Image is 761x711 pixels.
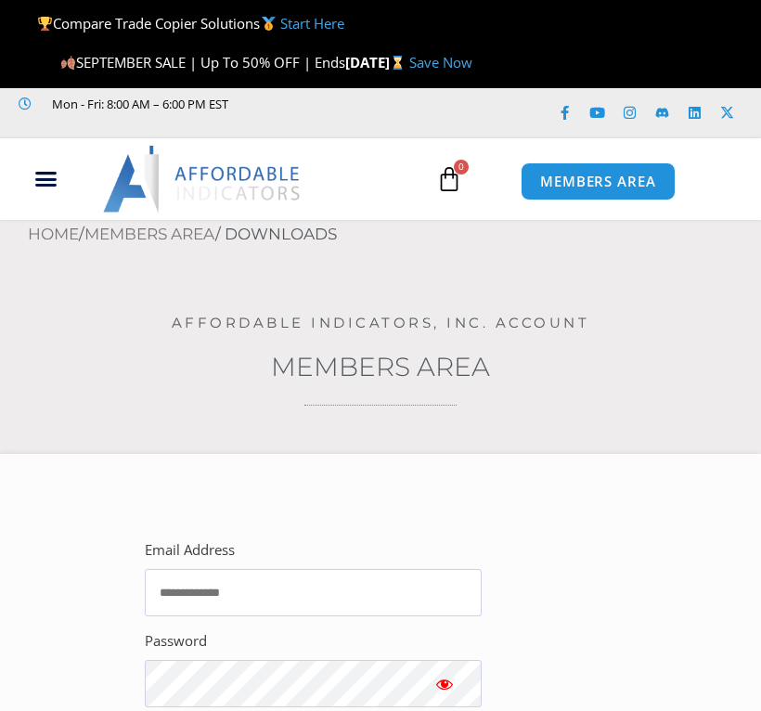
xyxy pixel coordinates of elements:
img: 🏆 [38,17,52,31]
a: Save Now [409,53,472,71]
img: ⌛ [391,56,405,70]
a: Start Here [280,14,344,32]
label: Email Address [145,537,235,563]
a: Members Area [84,225,215,243]
span: MEMBERS AREA [540,175,656,188]
a: MEMBERS AREA [521,162,676,200]
a: Members Area [271,351,490,382]
iframe: Customer reviews powered by Trustpilot [19,115,297,134]
a: 0 [408,152,490,206]
button: Show password [407,660,482,707]
label: Password [145,628,207,654]
span: Compare Trade Copier Solutions [37,14,343,32]
strong: [DATE] [345,53,409,71]
img: 🍂 [61,56,75,70]
div: Menu Toggle [8,162,84,197]
span: SEPTEMBER SALE | Up To 50% OFF | Ends [60,53,345,71]
img: LogoAI | Affordable Indicators – NinjaTrader [103,146,303,213]
a: Home [28,225,79,243]
nav: Breadcrumb [28,220,761,250]
a: Affordable Indicators, Inc. Account [172,314,590,331]
span: 0 [454,160,469,175]
img: 🥇 [262,17,276,31]
span: Mon - Fri: 8:00 AM – 6:00 PM EST [47,93,228,115]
